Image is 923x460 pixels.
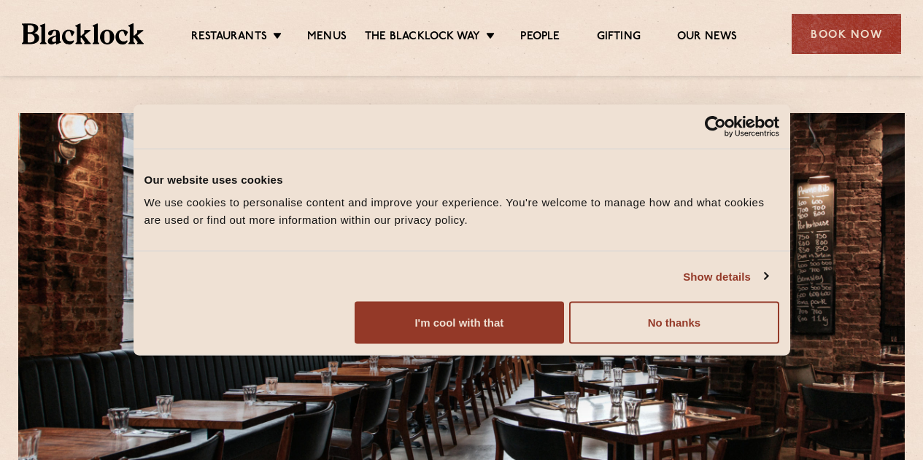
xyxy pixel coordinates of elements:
[597,30,641,46] a: Gifting
[569,302,779,344] button: No thanks
[683,268,768,285] a: Show details
[307,30,347,46] a: Menus
[792,14,901,54] div: Book Now
[191,30,267,46] a: Restaurants
[22,23,144,44] img: BL_Textured_Logo-footer-cropped.svg
[677,30,738,46] a: Our News
[520,30,560,46] a: People
[652,115,779,137] a: Usercentrics Cookiebot - opens in a new window
[365,30,480,46] a: The Blacklock Way
[144,171,779,188] div: Our website uses cookies
[144,194,779,229] div: We use cookies to personalise content and improve your experience. You're welcome to manage how a...
[355,302,564,344] button: I'm cool with that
